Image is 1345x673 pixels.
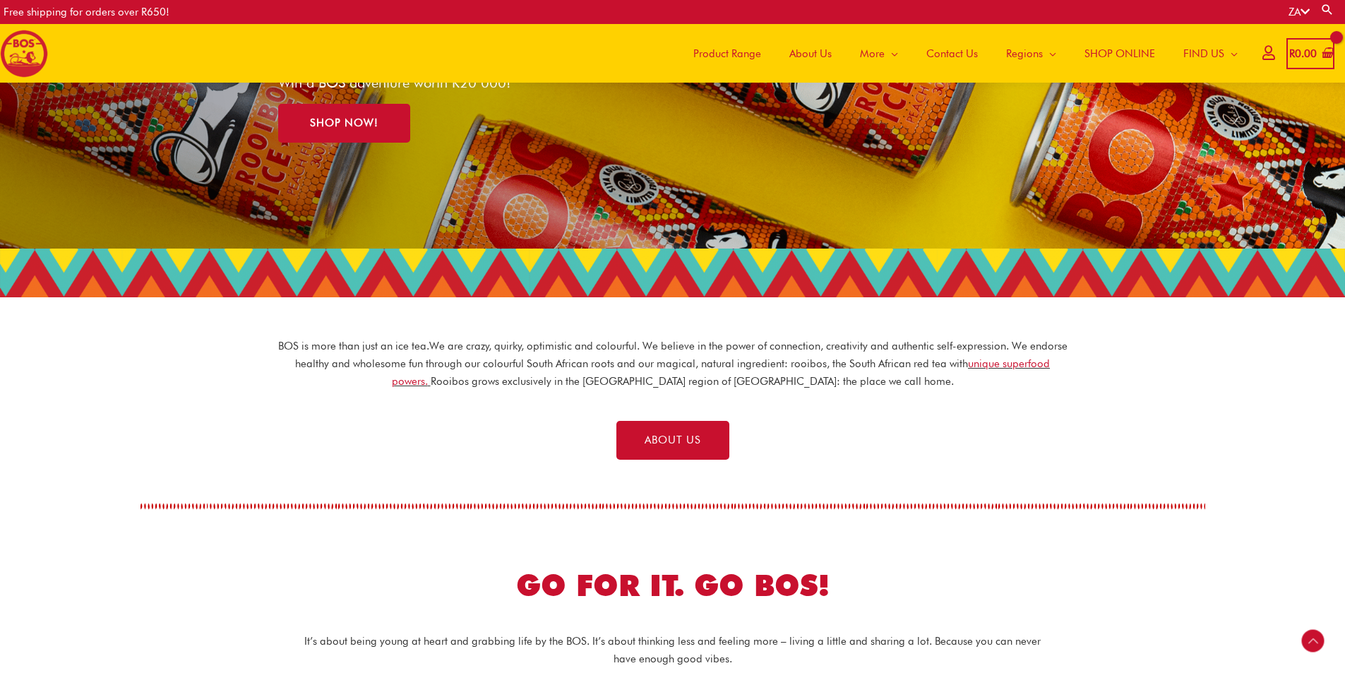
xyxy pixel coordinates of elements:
a: Regions [992,24,1070,83]
a: SHOP ONLINE [1070,24,1169,83]
span: Regions [1006,32,1043,75]
span: FIND US [1183,32,1224,75]
a: Contact Us [912,24,992,83]
span: SHOP ONLINE [1084,32,1155,75]
span: Contact Us [926,32,978,75]
a: unique superfood powers. [392,357,1051,388]
p: It’s about being young at heart and grabbing life by the BOS. It’s about thinking less and feelin... [299,633,1046,668]
a: SHOP NOW! [278,104,410,143]
a: More [846,24,912,83]
nav: Site Navigation [669,24,1252,83]
span: ABOUT US [645,435,701,446]
span: About Us [789,32,832,75]
a: ABOUT US [616,421,729,460]
a: About Us [775,24,846,83]
bdi: 0.00 [1289,47,1317,60]
span: More [860,32,885,75]
a: Search button [1320,3,1334,16]
a: Product Range [679,24,775,83]
a: ZA [1289,6,1310,18]
span: SHOP NOW! [310,118,378,129]
span: R [1289,47,1295,60]
a: View Shopping Cart, empty [1286,38,1334,70]
p: Win a BOS adventure worth R20 000! [278,76,582,90]
span: Product Range [693,32,761,75]
h2: GO FOR IT. GO BOS! [362,566,984,605]
p: BOS is more than just an ice tea. We are crazy, quirky, optimistic and colourful. We believe in t... [277,338,1068,390]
